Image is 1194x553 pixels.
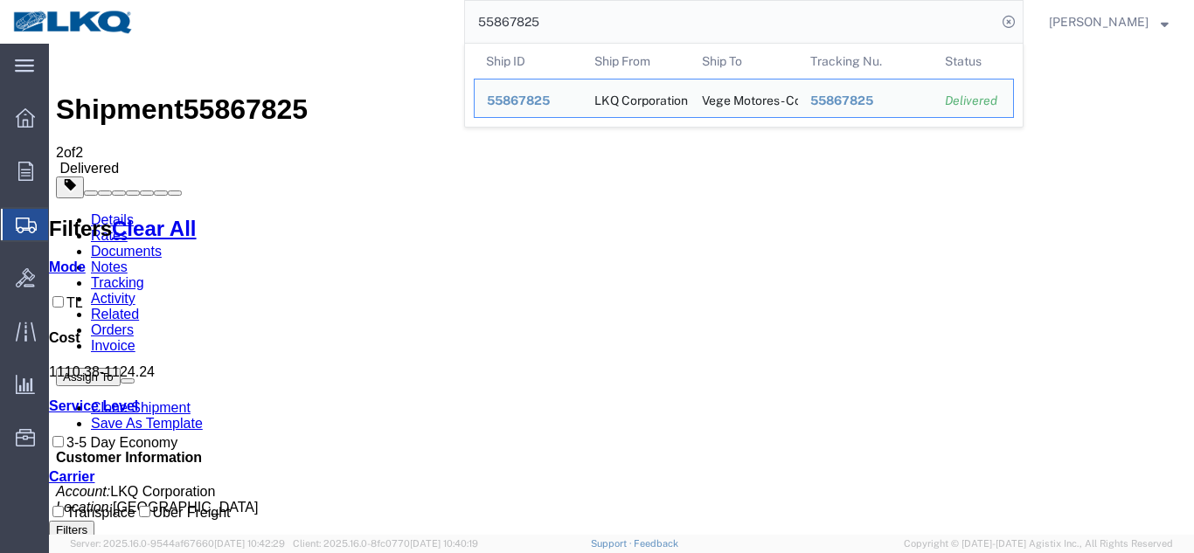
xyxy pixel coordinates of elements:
[1048,11,1170,32] button: [PERSON_NAME]
[7,101,1138,117] div: of
[3,252,15,264] input: TL
[702,79,786,117] div: Vege Motores - Co Laser Forwarding INC.
[293,538,478,549] span: Client: 2025.16.0-8fc0770
[487,92,570,110] div: 55867825
[798,44,934,79] th: Tracking Nu.
[474,44,1023,127] table: Search Results
[904,536,1173,551] span: Copyright © [DATE]-[DATE] Agistix Inc., All Rights Reserved
[810,92,921,110] div: 55867825
[7,406,1138,422] h4: Customer Information
[10,117,70,132] span: Delivered
[214,538,285,549] span: [DATE] 10:42:29
[135,50,259,81] span: 55867825
[12,9,135,35] img: logo
[690,44,798,79] th: Ship To
[591,538,635,549] a: Support
[474,44,582,79] th: Ship ID
[49,44,1194,535] iframe: FS Legacy Container
[7,101,15,116] span: 2
[634,538,678,549] a: Feedback
[810,93,873,107] span: 55867825
[1049,12,1149,31] span: Chaudhari Hakeem
[7,440,1138,472] p: [GEOGRAPHIC_DATA]
[70,538,285,549] span: Server: 2025.16.0-9544af67660
[26,101,34,116] span: 2
[3,462,15,474] input: Transplace
[945,92,1001,110] div: Delivered
[582,44,691,79] th: Ship From
[933,44,1014,79] th: Status
[410,538,478,549] span: [DATE] 10:40:19
[90,462,101,474] input: Uber Freight
[63,173,147,197] a: Clear All
[487,93,550,107] span: 55867825
[3,392,15,404] input: 3-5 Day Economy
[55,321,106,335] span: 1124.24
[465,1,996,43] input: Search for shipment number, reference number
[594,79,678,117] div: LKQ Corporation
[87,461,182,476] label: Uber Freight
